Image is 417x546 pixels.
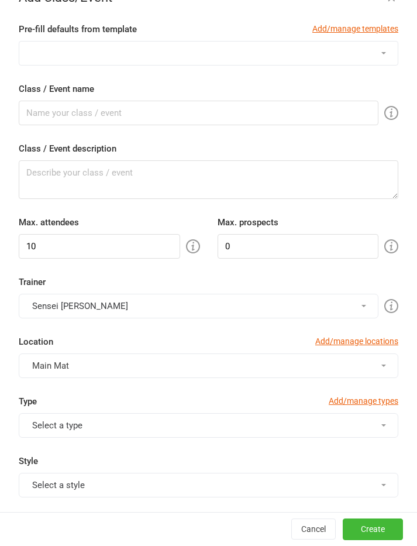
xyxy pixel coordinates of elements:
[329,394,398,407] a: Add/manage types
[19,473,398,497] button: Select a style
[19,413,398,438] button: Select a type
[315,335,398,348] a: Add/manage locations
[312,22,398,35] a: Add/manage templates
[32,360,69,371] span: Main Mat
[19,275,46,289] label: Trainer
[19,394,37,408] label: Type
[19,142,116,156] label: Class / Event description
[19,454,38,468] label: Style
[19,215,79,229] label: Max. attendees
[19,82,94,96] label: Class / Event name
[19,101,378,125] input: Name your class / event
[19,294,378,318] button: Sensei [PERSON_NAME]
[218,215,278,229] label: Max. prospects
[19,335,53,349] label: Location
[19,353,398,378] button: Main Mat
[291,519,336,540] button: Cancel
[343,519,403,540] button: Create
[19,22,137,36] label: Pre-fill defaults from template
